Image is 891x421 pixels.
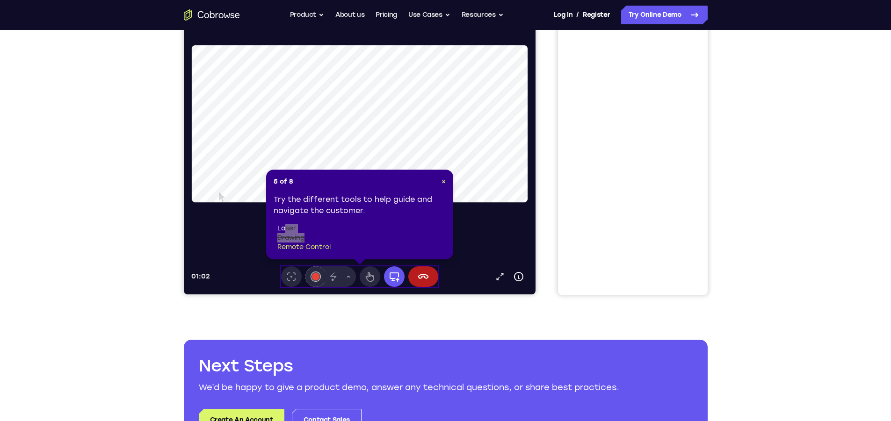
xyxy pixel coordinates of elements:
a: Register [583,6,610,24]
li: remote control [277,243,446,252]
span: 5 of 8 [274,177,293,186]
button: Use Cases [408,6,450,24]
a: Log In [554,6,572,24]
a: About us [335,6,364,24]
button: Close Tour [442,177,446,186]
a: Try Online Demo [621,6,708,24]
a: Go to the home page [184,9,240,21]
span: / [576,9,579,21]
span: × [442,178,446,186]
li: drawing [277,233,446,243]
button: Resources [462,6,504,24]
button: Product [290,6,325,24]
a: Pricing [376,6,397,24]
li: laser [277,224,446,233]
div: Try the different tools to help guide and navigate the customer. [274,194,446,252]
p: We’d be happy to give a product demo, answer any technical questions, or share best practices. [199,381,693,394]
h2: Next Steps [199,355,693,377]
